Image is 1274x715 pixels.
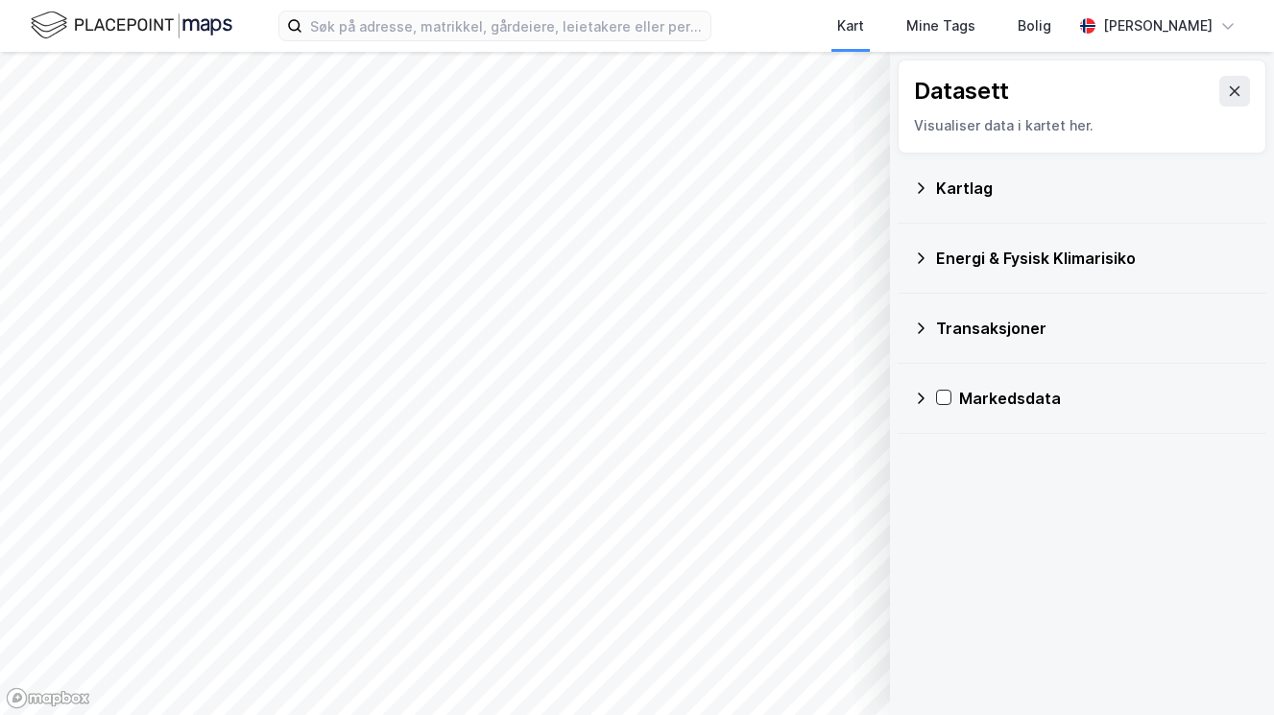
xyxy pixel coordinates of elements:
div: Kart [837,14,864,37]
iframe: Chat Widget [1178,623,1274,715]
div: Markedsdata [959,387,1251,410]
img: logo.f888ab2527a4732fd821a326f86c7f29.svg [31,9,232,42]
input: Søk på adresse, matrikkel, gårdeiere, leietakere eller personer [302,12,710,40]
div: Visualiser data i kartet her. [914,114,1250,137]
div: Bolig [1018,14,1051,37]
div: Datasett [914,76,1009,107]
div: Kartlag [936,177,1251,200]
div: Kontrollprogram for chat [1178,623,1274,715]
div: Energi & Fysisk Klimarisiko [936,247,1251,270]
a: Mapbox homepage [6,687,90,709]
div: Mine Tags [906,14,975,37]
div: [PERSON_NAME] [1103,14,1213,37]
div: Transaksjoner [936,317,1251,340]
